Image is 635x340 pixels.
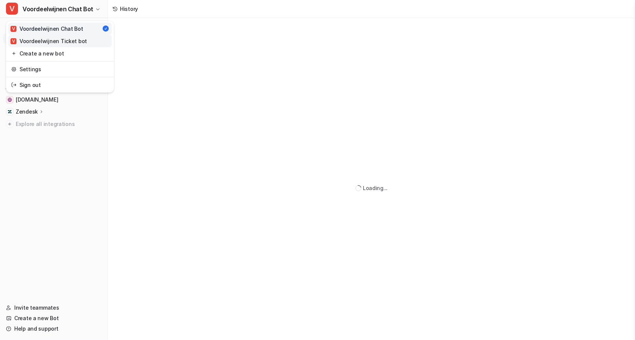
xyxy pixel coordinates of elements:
[10,38,16,44] span: V
[11,81,16,89] img: reset
[6,3,18,15] span: V
[10,25,83,33] div: Voordeelwijnen Chat Bot
[22,4,93,14] span: Voordeelwijnen Chat Bot
[6,21,114,93] div: VVoordeelwijnen Chat Bot
[11,49,16,57] img: reset
[10,26,16,32] span: V
[10,37,87,45] div: Voordeelwijnen Ticket bot
[8,79,112,91] a: Sign out
[8,63,112,75] a: Settings
[11,65,16,73] img: reset
[8,47,112,60] a: Create a new bot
